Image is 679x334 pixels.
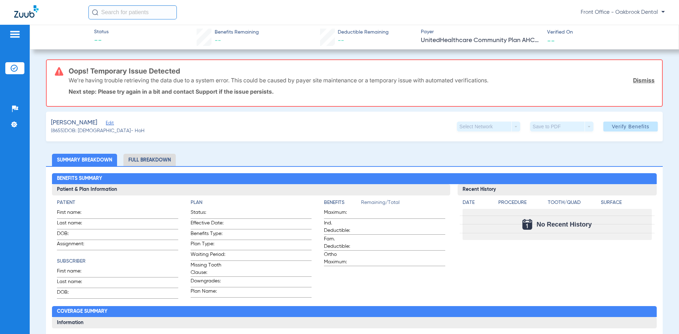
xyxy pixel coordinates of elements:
[106,121,112,127] span: Edit
[57,289,92,298] span: DOB:
[548,199,598,209] app-breakdown-title: Tooth/Quad
[191,240,225,250] span: Plan Type:
[581,9,665,16] span: Front Office - Oakbrook Dental
[52,184,450,195] h3: Patient & Plan Information
[338,29,389,36] span: Deductible Remaining
[536,221,592,228] span: No Recent History
[498,199,545,206] h4: Procedure
[51,118,97,127] span: [PERSON_NAME]
[57,268,92,277] span: First name:
[324,199,361,209] app-breakdown-title: Benefits
[191,209,225,218] span: Status:
[421,28,541,36] span: Payer
[92,9,98,16] img: Search Icon
[324,219,359,234] span: Ind. Deductible:
[88,5,177,19] input: Search for patients
[548,199,598,206] h4: Tooth/Quad
[633,77,655,84] a: Dismiss
[69,68,655,75] h3: Oops! Temporary Issue Detected
[94,36,109,46] span: --
[603,122,658,131] button: Verify Benefits
[601,199,651,209] app-breakdown-title: Surface
[57,258,178,265] h4: Subscriber
[123,154,176,166] li: Full Breakdown
[191,199,312,206] h4: Plan
[612,124,649,129] span: Verify Benefits
[324,235,359,250] span: Fam. Deductible:
[191,230,225,240] span: Benefits Type:
[522,219,532,230] img: Calendar
[57,278,92,288] span: Last name:
[498,199,545,209] app-breakdown-title: Procedure
[215,29,259,36] span: Benefits Remaining
[14,5,39,18] img: Zuub Logo
[191,288,225,297] span: Plan Name:
[52,306,656,317] h2: Coverage Summary
[51,127,145,135] span: (8655) DOB: [DEMOGRAPHIC_DATA] - HoH
[191,277,225,287] span: Downgrades:
[324,199,361,206] h4: Benefits
[191,262,225,276] span: Missing Tooth Clause:
[547,29,667,36] span: Verified On
[52,317,656,328] h3: Information
[52,154,117,166] li: Summary Breakdown
[191,251,225,260] span: Waiting Period:
[52,173,656,184] h2: Benefits Summary
[57,240,92,250] span: Assignment:
[191,219,225,229] span: Effective Date:
[215,37,221,44] span: --
[324,251,359,266] span: Ortho Maximum:
[463,199,492,206] h4: Date
[57,209,92,218] span: First name:
[69,88,655,95] p: Next step: Please try again in a bit and contact Support if the issue persists.
[458,184,657,195] h3: Recent History
[547,37,555,44] span: --
[361,199,445,209] span: Remaining/Total
[69,77,488,84] p: We’re having trouble retrieving the data due to a system error. This could be caused by payer sit...
[57,230,92,240] span: DOB:
[9,30,21,39] img: hamburger-icon
[463,199,492,209] app-breakdown-title: Date
[55,67,63,76] img: error-icon
[338,37,344,44] span: --
[57,219,92,229] span: Last name:
[57,199,178,206] h4: Patient
[601,199,651,206] h4: Surface
[94,28,109,36] span: Status
[324,209,359,218] span: Maximum:
[421,36,541,45] span: UnitedHealthcare Community Plan AHCCCS(including Dual Complete) - (HUB)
